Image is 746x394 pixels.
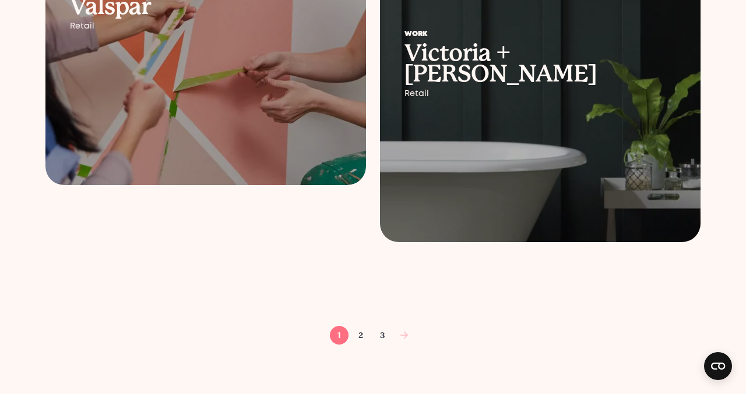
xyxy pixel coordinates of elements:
[404,89,676,98] div: Retail
[70,22,342,31] div: Retail
[330,326,349,345] a: 1
[404,31,676,38] div: Work
[351,326,370,345] a: 2
[404,42,676,84] h2: Victoria + [PERSON_NAME]
[373,326,392,345] a: 3
[704,352,732,380] button: Open CMP widget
